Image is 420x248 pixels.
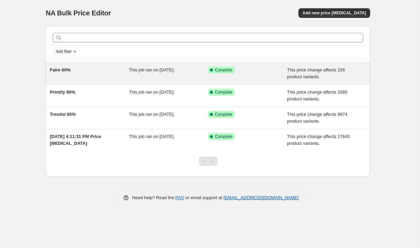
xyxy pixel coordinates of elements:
span: This price change affects 3385 product variants. [287,89,348,101]
span: This job ran on [DATE]. [129,67,175,72]
span: Complete [215,89,232,95]
span: This job ran on [DATE]. [129,134,175,139]
span: This price change affects 9974 product variants. [287,112,348,124]
span: Complete [215,67,232,73]
span: Trendsi 65% [50,112,76,117]
span: Complete [215,112,232,117]
button: Add new price [MEDICAL_DATA] [298,8,370,18]
span: Printify 60% [50,89,75,95]
span: This job ran on [DATE]. [129,112,175,117]
span: Complete [215,134,232,139]
button: Add filter [53,47,80,56]
nav: Pagination [199,156,218,166]
span: Add new price [MEDICAL_DATA] [303,10,366,16]
a: FAQ [176,195,184,200]
span: NA Bulk Price Editor [46,9,111,17]
span: This price change affects 156 product variants. [287,67,345,79]
span: Add filter [56,49,72,54]
span: Faire 60% [50,67,71,72]
span: This price change affects 17640 product variants. [287,134,350,146]
a: [EMAIL_ADDRESS][DOMAIN_NAME] [224,195,299,200]
span: or email support at [184,195,224,200]
span: [DATE] 4:11:31 PM Price [MEDICAL_DATA] [50,134,101,146]
span: Need help? Read the [132,195,176,200]
span: This job ran on [DATE]. [129,89,175,95]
